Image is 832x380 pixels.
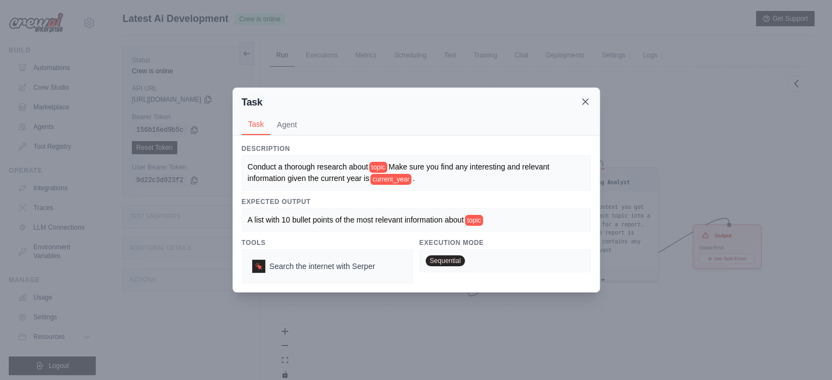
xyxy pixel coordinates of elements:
[465,215,483,226] span: topic
[242,197,591,206] h3: Expected Output
[370,174,411,185] span: current_year
[369,162,387,173] span: topic
[242,238,413,247] h3: Tools
[270,114,304,135] button: Agent
[242,114,271,135] button: Task
[248,162,552,183] span: Make sure you find any interesting and relevant information given the current year is
[248,162,368,171] span: Conduct a thorough research about
[426,255,466,266] span: Sequential
[270,261,375,272] span: Search the internet with Serper
[242,144,591,153] h3: Description
[412,174,415,183] span: .
[777,328,832,380] iframe: Chat Widget
[248,215,464,224] span: A list with 10 bullet points of the most relevant information about
[420,238,591,247] h3: Execution Mode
